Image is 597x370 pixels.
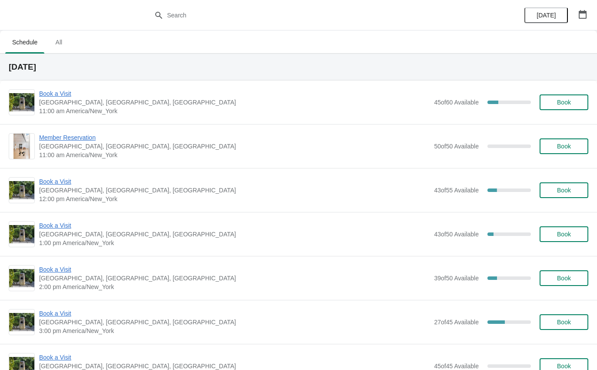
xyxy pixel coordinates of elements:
span: Book [557,231,571,238]
button: Book [540,138,588,154]
img: Book a Visit | The Noguchi Museum, 33rd Road, Queens, NY, USA | 2:00 pm America/New_York [9,269,34,287]
button: Book [540,94,588,110]
span: 11:00 am America/New_York [39,107,430,115]
span: Book a Visit [39,89,430,98]
span: 45 of 45 Available [434,363,479,370]
span: 27 of 45 Available [434,319,479,326]
button: Book [540,314,588,330]
img: Member Reservation | The Noguchi Museum, 33rd Road, Queens, NY, USA | 11:00 am America/New_York [13,134,30,159]
span: 39 of 50 Available [434,275,479,282]
img: Book a Visit | The Noguchi Museum, 33rd Road, Queens, NY, USA | 12:00 pm America/New_York [9,181,34,199]
span: [GEOGRAPHIC_DATA], [GEOGRAPHIC_DATA], [GEOGRAPHIC_DATA] [39,186,430,195]
span: [GEOGRAPHIC_DATA], [GEOGRAPHIC_DATA], [GEOGRAPHIC_DATA] [39,274,430,283]
span: [GEOGRAPHIC_DATA], [GEOGRAPHIC_DATA], [GEOGRAPHIC_DATA] [39,318,430,326]
span: 1:00 pm America/New_York [39,239,430,247]
span: [GEOGRAPHIC_DATA], [GEOGRAPHIC_DATA], [GEOGRAPHIC_DATA] [39,230,430,239]
span: 12:00 pm America/New_York [39,195,430,203]
button: Book [540,182,588,198]
span: Book a Visit [39,353,430,362]
img: Book a Visit | The Noguchi Museum, 33rd Road, Queens, NY, USA | 1:00 pm America/New_York [9,225,34,243]
span: Book [557,319,571,326]
span: 43 of 55 Available [434,187,479,194]
button: Book [540,226,588,242]
span: Book [557,363,571,370]
span: 2:00 pm America/New_York [39,283,430,291]
span: All [48,34,70,50]
span: Book [557,99,571,106]
span: Book a Visit [39,177,430,186]
h2: [DATE] [9,63,588,71]
img: Book a Visit | The Noguchi Museum, 33rd Road, Queens, NY, USA | 11:00 am America/New_York [9,93,34,111]
span: 50 of 50 Available [434,143,479,150]
span: 43 of 50 Available [434,231,479,238]
span: Book [557,187,571,194]
span: [GEOGRAPHIC_DATA], [GEOGRAPHIC_DATA], [GEOGRAPHIC_DATA] [39,142,430,151]
span: Book a Visit [39,309,430,318]
span: 3:00 pm America/New_York [39,326,430,335]
span: Schedule [5,34,44,50]
span: 11:00 am America/New_York [39,151,430,159]
button: Book [540,270,588,286]
span: Book a Visit [39,221,430,230]
span: Member Reservation [39,133,430,142]
span: Book [557,275,571,282]
span: [DATE] [537,12,556,19]
span: Book a Visit [39,265,430,274]
span: [GEOGRAPHIC_DATA], [GEOGRAPHIC_DATA], [GEOGRAPHIC_DATA] [39,98,430,107]
input: Search [167,7,448,23]
span: Book [557,143,571,150]
img: Book a Visit | The Noguchi Museum, 33rd Road, Queens, NY, USA | 3:00 pm America/New_York [9,313,34,331]
button: [DATE] [524,7,568,23]
span: 45 of 60 Available [434,99,479,106]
